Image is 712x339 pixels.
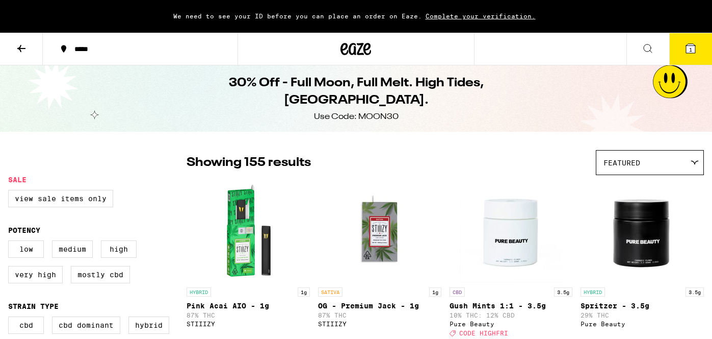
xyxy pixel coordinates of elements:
p: OG - Premium Jack - 1g [318,302,441,310]
label: Very High [8,266,63,283]
p: 3.5g [554,287,572,297]
p: 3.5g [685,287,704,297]
p: 1g [429,287,441,297]
img: Pure Beauty - Gush Mints 1:1 - 3.5g [460,180,562,282]
p: 1g [298,287,310,297]
legend: Strain Type [8,302,59,310]
div: Use Code: MOON30 [314,111,399,123]
label: Hybrid [128,317,169,334]
img: STIIIZY - Pink Acai AIO - 1g [197,180,299,282]
p: CBD [450,287,465,297]
img: STIIIZY - OG - Premium Jack - 1g [329,180,431,282]
p: 29% THC [581,312,704,319]
label: Mostly CBD [71,266,130,283]
p: HYBRID [581,287,605,297]
p: Spritzer - 3.5g [581,302,704,310]
legend: Sale [8,176,27,184]
p: 87% THC [318,312,441,319]
legend: Potency [8,226,40,234]
span: 1 [689,46,692,53]
h1: 30% Off - Full Moon, Full Melt. High Tides, [GEOGRAPHIC_DATA]. [171,75,542,109]
label: CBD [8,317,44,334]
p: 10% THC: 12% CBD [450,312,573,319]
span: CODE HIGHFRI [459,330,508,336]
p: 87% THC [187,312,310,319]
p: SATIVA [318,287,342,297]
div: STIIIZY [187,321,310,327]
p: Gush Mints 1:1 - 3.5g [450,302,573,310]
label: Low [8,240,44,258]
span: We need to see your ID before you can place an order on Eaze. [173,13,422,19]
label: Medium [52,240,93,258]
label: View Sale Items Only [8,190,113,207]
img: Pure Beauty - Spritzer - 3.5g [591,180,693,282]
label: CBD Dominant [52,317,120,334]
div: Pure Beauty [450,321,573,327]
div: Pure Beauty [581,321,704,327]
label: High [101,240,137,258]
p: Pink Acai AIO - 1g [187,302,310,310]
div: STIIIZY [318,321,441,327]
p: HYBRID [187,287,211,297]
span: Featured [603,159,640,167]
button: 1 [669,33,712,65]
span: Complete your verification. [422,13,539,19]
p: Showing 155 results [187,154,311,172]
